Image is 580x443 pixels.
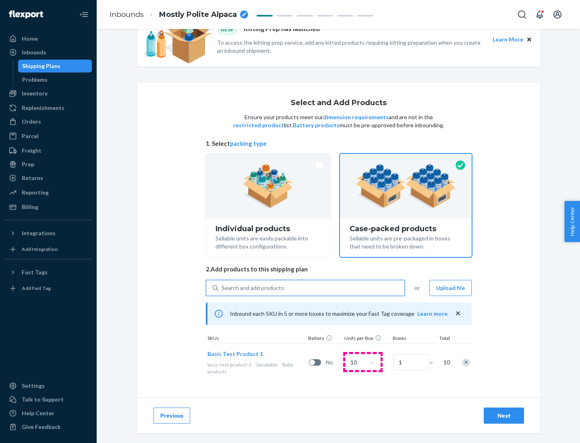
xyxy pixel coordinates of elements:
div: Prep [22,160,34,168]
span: No [326,358,342,366]
button: Close Navigation [76,6,92,23]
p: Kitting Prep has launched [244,24,320,35]
button: Learn More [493,35,523,44]
span: basic-test-product-1 [207,362,251,368]
button: Close [525,35,534,44]
div: Inventory [22,89,48,97]
h1: Select and Add Products [291,99,387,107]
a: Inbounds [110,10,144,19]
a: Prep [5,158,92,171]
div: NEW [217,24,237,35]
div: Orders [22,118,41,126]
button: dimension requirements [323,113,389,121]
div: Fast Tags [22,268,48,276]
button: packing type [230,139,267,148]
div: Home [22,35,38,43]
span: Mostly Polite Alpaca [159,10,237,20]
button: Open Search Box [514,6,530,23]
a: Home [5,32,92,45]
button: Give Feedback [5,420,92,433]
button: Learn more [417,310,447,318]
div: Add Integration [22,246,58,253]
div: Battery [307,335,343,343]
a: Shipping Plans [18,60,92,72]
div: Settings [22,382,45,390]
div: Units per Box [343,335,391,343]
div: Freight [22,147,41,155]
input: Number of boxes [394,354,429,370]
div: Parcel [22,132,39,140]
button: restricted product [233,121,284,129]
a: Reporting [5,186,92,199]
span: 2. Add products to this shipping plan [206,265,472,273]
a: Add Integration [5,243,92,256]
span: Basic Test Product 1 [207,350,263,357]
button: Integrations [5,227,92,240]
a: Problems [18,73,92,86]
a: Talk to Support [5,393,92,406]
a: Settings [5,379,92,392]
div: Reporting [22,188,49,197]
button: Previous [153,408,190,424]
a: Billing [5,201,92,213]
div: Remove Item [462,358,470,366]
p: Ensure your products meet our and are not in the list. must be pre-approved before inbounding. [232,113,445,129]
div: Add Fast Tag [22,285,51,292]
span: 10 [442,358,450,366]
a: Help Center [5,407,92,420]
div: Next [491,412,517,420]
div: Baby products [207,361,306,375]
a: Orders [5,115,92,128]
ol: breadcrumbs [103,3,255,27]
img: case-pack.59cecea509d18c883b923b81aeac6d0b.png [356,164,456,208]
a: Inbounds [5,46,92,59]
a: Add Fast Tag [5,282,92,295]
div: Billing [22,203,38,211]
button: Next [484,408,524,424]
div: Shipping Plans [22,62,60,70]
button: Battery products [293,121,340,129]
div: Replenishments [22,104,64,112]
div: Help Center [22,409,54,417]
button: Open notifications [532,6,548,23]
button: Help Center [564,201,580,242]
span: 1. Select [206,139,472,148]
a: Parcel [5,130,92,143]
div: SKUs [206,335,307,343]
p: To access the kitting prep service, add any kitted products requiring kitting preparation when yo... [217,39,485,55]
span: 0 available [256,362,278,368]
span: = [430,358,438,366]
a: Freight [5,144,92,157]
button: Open account menu [549,6,565,23]
div: Case-packed products [350,225,462,233]
span: or [414,284,420,292]
button: close [454,309,462,318]
a: Replenishments [5,101,92,114]
button: Basic Test Product 1 [207,350,263,358]
button: Upload file [429,280,472,296]
div: Integrations [22,229,56,237]
button: Fast Tags [5,266,92,279]
div: Talk to Support [22,395,64,404]
a: Returns [5,172,92,184]
div: Sellable units are easily packable into different box configurations. [215,233,321,250]
a: Inventory [5,87,92,100]
div: Individual products [215,225,321,233]
div: Problems [22,76,48,84]
div: Sellable units are pre-packaged in boxes that need to be broken down. [350,233,462,250]
div: Search and add products [222,284,284,292]
img: Flexport logo [9,10,43,19]
div: Inbounds [22,48,46,56]
div: Boxes [391,335,431,343]
div: Total [431,335,452,343]
div: Returns [22,174,43,182]
img: individual-pack.facf35554cb0f1810c75b2bd6df2d64e.png [243,164,293,208]
input: Case Quantity [345,354,381,370]
div: Inbound each SKU in 5 or more boxes to maximize your Fast Tag coverage [206,302,472,325]
div: Give Feedback [22,423,61,431]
